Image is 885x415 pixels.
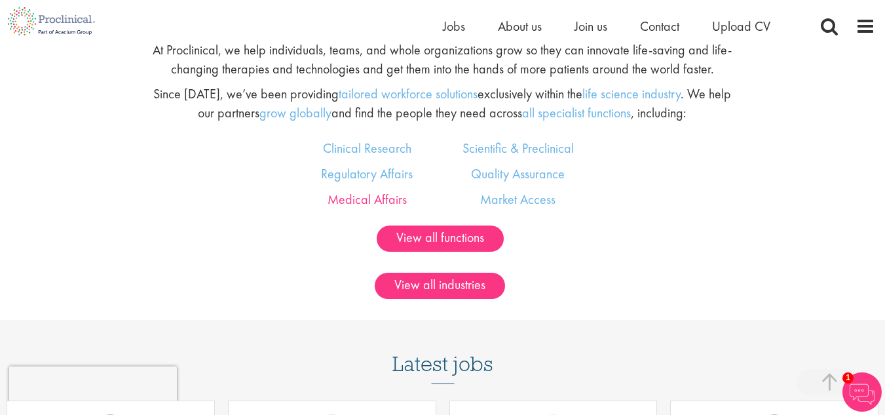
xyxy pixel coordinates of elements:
[640,18,679,35] a: Contact
[321,165,413,182] a: Regulatory Affairs
[582,85,681,102] a: life science industry
[339,85,478,102] a: tailored workforce solutions
[462,140,574,157] a: Scientific & Preclinical
[9,366,177,406] iframe: reCAPTCHA
[259,104,331,121] a: grow globally
[443,18,465,35] a: Jobs
[712,18,770,35] a: Upload CV
[480,191,555,208] a: Market Access
[151,41,734,78] p: At Proclinical, we help individuals, teams, and whole organizations grow so they can innovate lif...
[392,320,493,384] h3: Latest jobs
[377,226,504,252] a: View all functions
[323,140,411,157] a: Clinical Research
[151,85,734,122] p: Since [DATE], we’ve been providing exclusively within the . We help our partners and find the peo...
[842,372,854,384] span: 1
[522,104,631,121] a: all specialist functions
[842,372,882,412] img: Chatbot
[471,165,565,182] a: Quality Assurance
[375,273,505,299] a: View all industries
[574,18,607,35] a: Join us
[498,18,542,35] a: About us
[328,191,407,208] a: Medical Affairs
